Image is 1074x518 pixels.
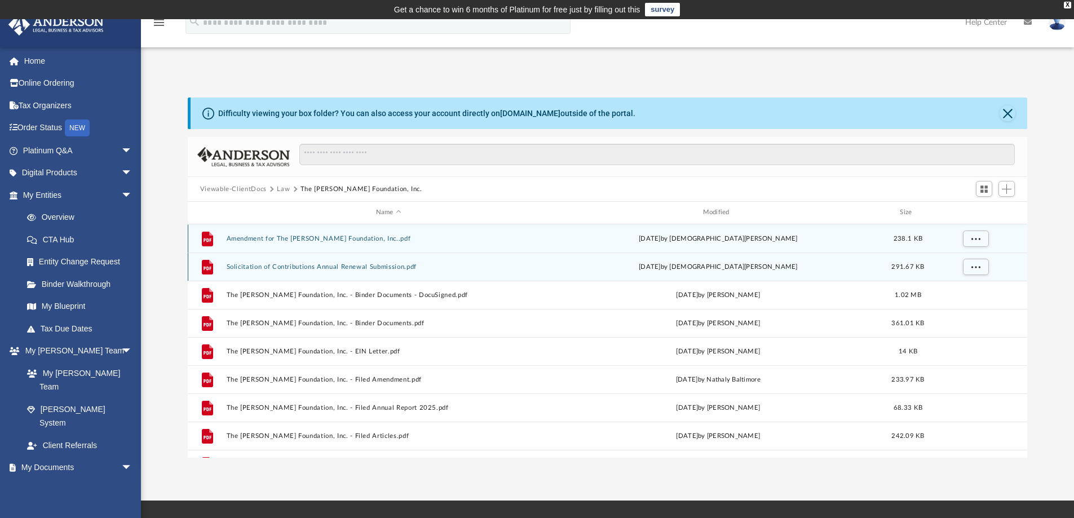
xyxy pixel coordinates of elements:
[152,16,166,29] i: menu
[16,251,149,273] a: Entity Change Request
[193,207,221,218] div: id
[226,432,551,440] button: The [PERSON_NAME] Foundation, Inc. - Filed Articles.pdf
[556,402,881,413] div: [DATE] by [PERSON_NAME]
[226,235,551,242] button: Amendment for The [PERSON_NAME] Foundation, Inc..pdf
[556,431,881,441] div: [DATE] by [PERSON_NAME]
[8,139,149,162] a: Platinum Q&Aarrow_drop_down
[645,3,680,16] a: survey
[16,295,144,318] a: My Blueprint
[16,228,149,251] a: CTA Hub
[962,230,988,247] button: More options
[121,139,144,162] span: arrow_drop_down
[556,262,881,272] div: [DATE] by [DEMOGRAPHIC_DATA][PERSON_NAME]
[556,233,881,243] div: [DATE] by [DEMOGRAPHIC_DATA][PERSON_NAME]
[16,398,144,434] a: [PERSON_NAME] System
[226,263,551,271] button: Solicitation of Contributions Annual Renewal Submission.pdf
[891,376,924,382] span: 233.97 KB
[556,374,881,384] div: [DATE] by Nathaly Baltimore
[894,404,922,410] span: 68.33 KB
[998,181,1015,197] button: Add
[16,273,149,295] a: Binder Walkthrough
[891,320,924,326] span: 361.01 KB
[277,184,290,194] button: Law
[895,291,921,298] span: 1.02 MB
[65,119,90,136] div: NEW
[556,346,881,356] div: [DATE] by [PERSON_NAME]
[894,235,922,241] span: 238.1 KB
[300,184,422,194] button: The [PERSON_NAME] Foundation, Inc.
[8,457,144,479] a: My Documentsarrow_drop_down
[121,184,144,207] span: arrow_drop_down
[962,258,988,275] button: More options
[226,207,550,218] div: Name
[885,207,930,218] div: Size
[299,144,1015,165] input: Search files and folders
[121,340,144,363] span: arrow_drop_down
[8,340,144,362] a: My [PERSON_NAME] Teamarrow_drop_down
[121,162,144,185] span: arrow_drop_down
[8,72,149,95] a: Online Ordering
[891,432,924,439] span: 242.09 KB
[1049,14,1066,30] img: User Pic
[8,162,149,184] a: Digital Productsarrow_drop_down
[226,320,551,327] button: The [PERSON_NAME] Foundation, Inc. - Binder Documents.pdf
[5,14,107,36] img: Anderson Advisors Platinum Portal
[935,207,1014,218] div: id
[16,434,144,457] a: Client Referrals
[16,362,138,398] a: My [PERSON_NAME] Team
[976,181,993,197] button: Switch to Grid View
[899,348,917,354] span: 14 KB
[16,206,149,229] a: Overview
[226,291,551,299] button: The [PERSON_NAME] Foundation, Inc. - Binder Documents - DocuSigned.pdf
[188,224,1028,458] div: grid
[16,317,149,340] a: Tax Due Dates
[8,117,149,140] a: Order StatusNEW
[226,376,551,383] button: The [PERSON_NAME] Foundation, Inc. - Filed Amendment.pdf
[891,263,924,269] span: 291.67 KB
[556,290,881,300] div: [DATE] by [PERSON_NAME]
[226,348,551,355] button: The [PERSON_NAME] Foundation, Inc. - EIN Letter.pdf
[8,50,149,72] a: Home
[16,479,138,501] a: Box
[226,404,551,411] button: The [PERSON_NAME] Foundation, Inc. - Filed Annual Report 2025.pdf
[152,21,166,29] a: menu
[500,109,560,118] a: [DOMAIN_NAME]
[188,15,201,28] i: search
[555,207,880,218] div: Modified
[1000,105,1015,121] button: Close
[218,108,635,119] div: Difficulty viewing your box folder? You can also access your account directly on outside of the p...
[394,3,640,16] div: Get a chance to win 6 months of Platinum for free just by filling out this
[8,94,149,117] a: Tax Organizers
[8,184,149,206] a: My Entitiesarrow_drop_down
[556,318,881,328] div: [DATE] by [PERSON_NAME]
[200,184,267,194] button: Viewable-ClientDocs
[1064,2,1071,8] div: close
[121,457,144,480] span: arrow_drop_down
